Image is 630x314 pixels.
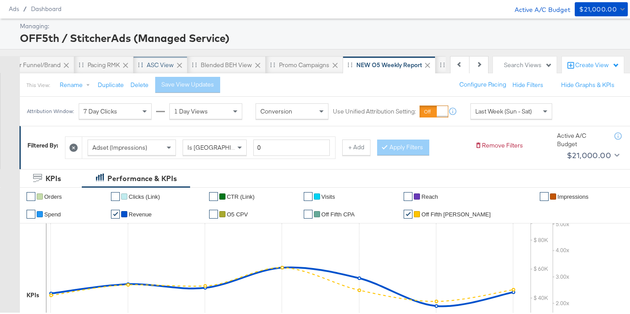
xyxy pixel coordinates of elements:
[561,79,615,87] button: Hide Graphs & KPIs
[46,172,61,182] div: KPIs
[304,190,313,199] a: ✔
[557,192,588,198] span: Impressions
[27,106,74,113] div: Attribution Window:
[201,59,252,68] div: Blended BEH View
[347,61,352,65] div: Drag to reorder tab
[563,147,621,161] button: $21,000.00
[453,75,512,91] button: Configure Pacing
[138,61,143,65] div: Drag to reorder tab
[147,59,174,68] div: ASC View
[79,61,84,65] div: Drag to reorder tab
[440,61,445,65] div: Drag to reorder tab
[27,190,35,199] a: ✔
[44,209,61,216] span: Spend
[260,106,292,113] span: Conversion
[20,29,626,44] div: OFF5th / StitcherAds (Managed Service)
[540,190,549,199] a: ✔
[107,172,177,182] div: Performance & KPIs
[129,192,160,198] span: Clicks (Link)
[356,59,422,68] div: NEW O5 Weekly Report
[111,208,120,217] a: ✔
[31,4,61,11] a: Dashboard
[44,192,62,198] span: Orders
[321,192,335,198] span: Visits
[27,80,50,87] div: This View:
[19,4,31,11] span: /
[421,192,438,198] span: Reach
[557,130,606,146] div: Active A/C Budget
[20,20,626,29] div: Managing:
[192,61,197,65] div: Drag to reorder tab
[579,2,617,13] div: $21,000.00
[9,4,19,11] span: Ads
[130,79,149,87] button: Delete
[27,289,39,298] div: KPIs
[270,61,275,65] div: Drag to reorder tab
[88,59,120,68] div: Pacing RMK
[575,59,619,68] div: Create View
[27,140,58,148] div: Filtered By:
[404,208,412,217] a: ✔
[304,208,313,217] a: ✔
[567,147,611,160] div: $21,000.00
[209,208,218,217] a: ✔
[174,106,208,113] span: 1 Day Views
[253,138,330,154] input: Enter a number
[111,190,120,199] a: ✔
[342,138,370,154] button: + Add
[92,142,147,150] span: Adset (Impressions)
[575,0,628,15] button: $21,000.00
[227,192,255,198] span: CTR (Link)
[421,209,491,216] span: Off Fifth [PERSON_NAME]
[84,106,117,113] span: 7 Day Clicks
[333,106,416,114] label: Use Unified Attribution Setting:
[504,59,552,68] div: Search Views
[321,209,355,216] span: off fifth CPA
[512,79,543,87] button: Hide Filters
[227,209,248,216] span: O5 CPV
[209,190,218,199] a: ✔
[505,0,570,14] div: Active A/C Budget
[475,106,532,113] span: Last Week (Sun - Sat)
[475,140,523,148] button: Remove Filters
[27,208,35,217] a: ✔
[129,209,152,216] span: Revenue
[279,59,329,68] div: Promo Campaigns
[4,59,61,68] div: Upper Funnel/Brand
[98,79,124,87] button: Duplicate
[53,76,99,91] button: Rename
[187,142,255,150] span: Is [GEOGRAPHIC_DATA]
[404,190,412,199] a: ✔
